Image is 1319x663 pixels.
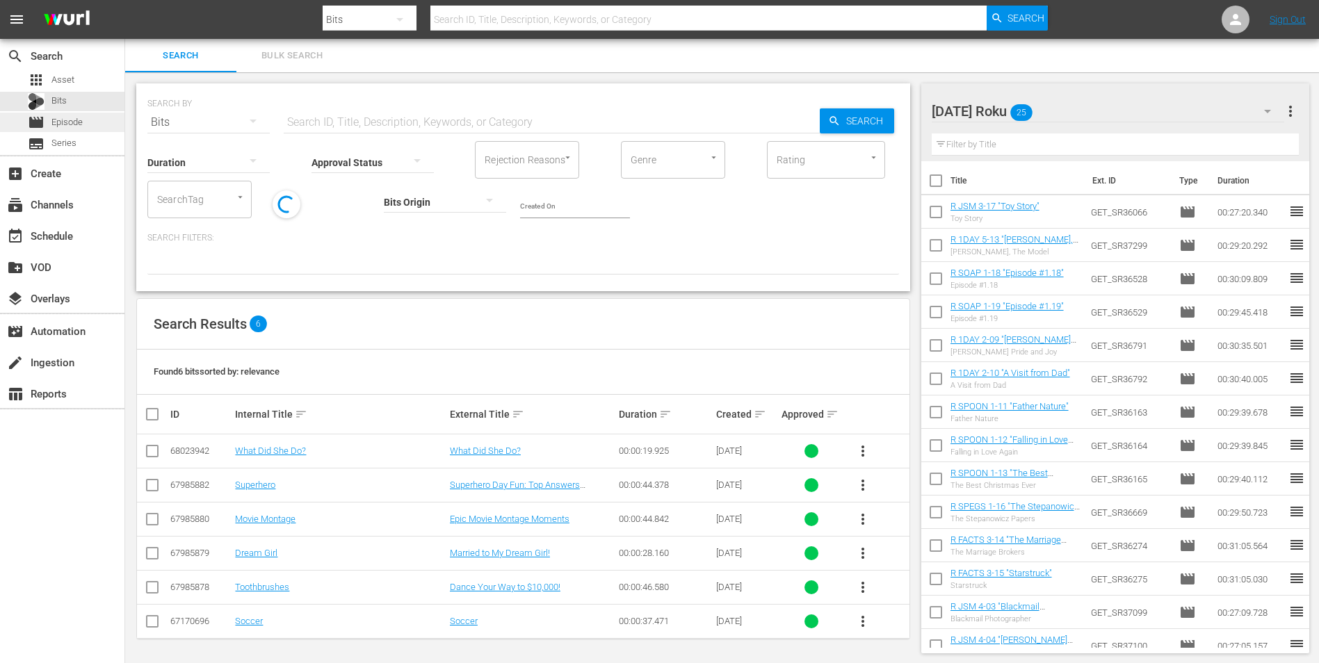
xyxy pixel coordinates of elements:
span: sort [754,408,766,420]
span: reorder [1288,203,1305,220]
span: reorder [1288,570,1305,587]
span: VOD [7,259,24,276]
span: Series [51,136,76,150]
div: 00:00:37.471 [619,616,712,626]
span: Episode [1179,637,1196,654]
span: Episode [1179,237,1196,254]
div: The Marriage Brokers [950,548,1081,557]
div: External Title [450,406,615,423]
span: more_vert [855,613,871,630]
td: 00:30:09.809 [1212,262,1288,295]
a: Married to My Dream Girl! [450,548,550,558]
div: A Visit from Dad [950,381,1070,390]
a: R SPOON 1-11 "Father Nature" [950,401,1069,411]
span: reorder [1288,336,1305,353]
div: 67985880 [170,514,231,524]
div: Falling in Love Again [950,448,1081,457]
span: Bits [51,94,67,108]
a: Superhero [235,480,275,490]
span: Search [133,48,228,64]
a: R JSM 3-17 "Toy Story" [950,201,1039,211]
span: Episode [1179,404,1196,420]
td: 00:30:35.501 [1212,329,1288,362]
span: Episode [1179,204,1196,220]
span: reorder [1288,637,1305,653]
div: Father Nature [950,414,1069,423]
td: GET_SR36529 [1085,295,1174,329]
td: 00:27:05.157 [1212,629,1288,662]
button: Open [707,151,720,164]
div: [PERSON_NAME], The Model [950,247,1081,256]
td: 00:29:40.112 [1212,462,1288,496]
button: Search [987,6,1048,31]
a: R SPOON 1-12 "Falling in Love Again" [950,434,1074,455]
td: GET_SR36066 [1085,195,1174,229]
span: Search [841,108,894,133]
a: R JSM 4-04 "[PERSON_NAME] Gets [PERSON_NAME]" [950,635,1073,655]
button: more_vert [1282,95,1299,128]
button: more_vert [846,502,880,536]
td: 00:29:50.723 [1212,496,1288,529]
td: 00:29:39.845 [1212,429,1288,462]
div: 00:00:28.160 [619,548,712,558]
button: Open [867,151,880,164]
button: Open [561,151,574,164]
td: 00:30:40.005 [1212,362,1288,395]
span: Episode [1179,604,1196,621]
a: R SPOON 1-13 "The Best Christmas Ever" [950,468,1053,489]
th: Duration [1209,161,1293,200]
a: R JSM 4-03 "Blackmail Photographer" [950,601,1045,622]
button: more_vert [846,468,880,502]
span: reorder [1288,603,1305,620]
div: Blackmail Photographer [950,614,1081,623]
div: The Best Christmas Ever [950,481,1081,490]
span: reorder [1288,503,1305,520]
div: Episode #1.18 [950,281,1064,290]
button: more_vert [846,605,880,638]
span: Episode [1179,370,1196,387]
span: Episode [1179,337,1196,354]
div: 00:00:44.842 [619,514,712,524]
div: [DATE] [716,480,777,490]
button: more_vert [846,571,880,604]
span: Ingestion [7,354,24,371]
a: Soccer [450,616,478,626]
span: reorder [1288,303,1305,320]
span: Search [1008,6,1044,31]
div: 67985878 [170,582,231,592]
span: Episode [1179,504,1196,521]
span: more_vert [855,579,871,596]
div: ID [170,409,231,420]
a: Epic Movie Montage Moments [450,514,569,524]
span: reorder [1288,537,1305,553]
span: more_vert [855,511,871,527]
div: 68023942 [170,445,231,456]
p: Search Filters: [147,232,899,244]
div: Bits [28,93,44,110]
span: reorder [1288,470,1305,486]
td: GET_SR37100 [1085,629,1174,662]
a: R 1DAY 2-10 "A Visit from Dad" [950,368,1070,378]
div: Episode #1.19 [950,314,1064,323]
span: sort [512,408,524,420]
span: Search Results [154,316,247,332]
div: [DATE] Roku [932,92,1285,131]
a: R FACTS 3-15 "Starstruck" [950,568,1052,578]
span: sort [826,408,839,420]
div: 67985882 [170,480,231,490]
th: Ext. ID [1084,161,1172,200]
span: Episode [1179,437,1196,454]
td: GET_SR37299 [1085,229,1174,262]
a: Sign Out [1270,14,1306,25]
div: Internal Title [235,406,445,423]
td: 00:27:20.340 [1212,195,1288,229]
span: Episode [1179,537,1196,554]
span: menu [8,11,25,28]
a: R FACTS 3-14 "The Marriage Brokers" [950,534,1067,555]
div: Duration [619,406,712,423]
th: Type [1171,161,1209,200]
img: ans4CAIJ8jUAAAAAAAAAAAAAAAAAAAAAAAAgQb4GAAAAAAAAAAAAAAAAAAAAAAAAJMjXAAAAAAAAAAAAAAAAAAAAAAAAgAT5G... [33,3,100,36]
a: Toothbrushes [235,582,289,592]
div: 00:00:46.580 [619,582,712,592]
span: subscriptions [7,197,24,213]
